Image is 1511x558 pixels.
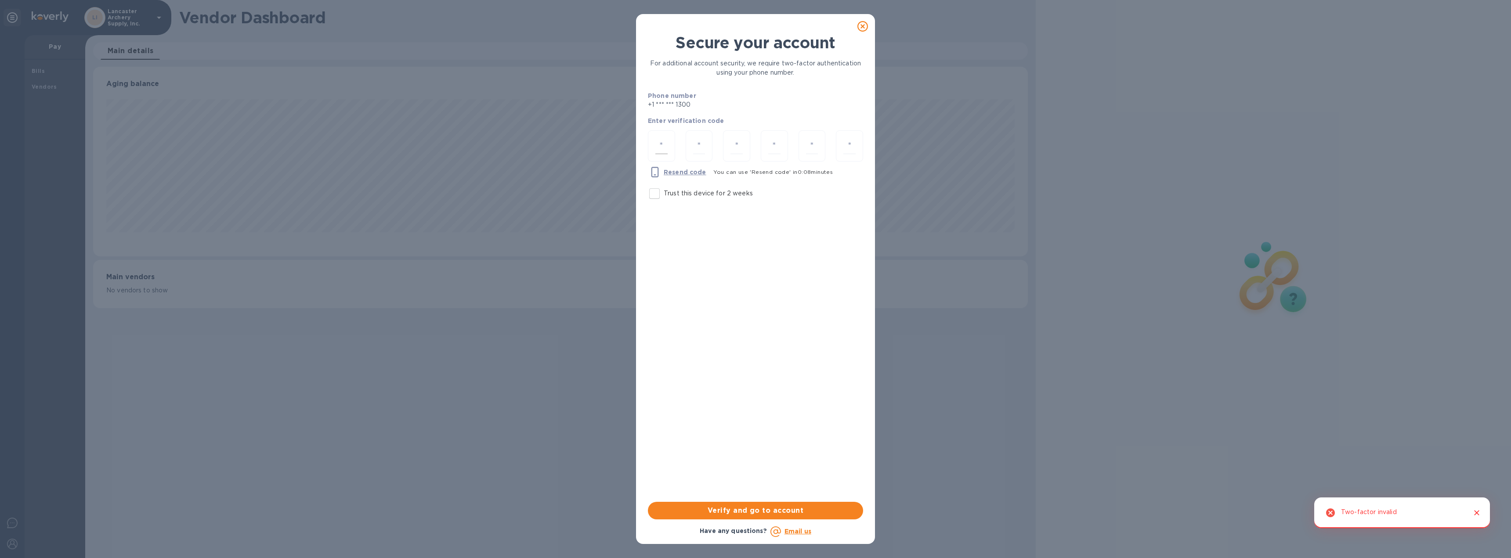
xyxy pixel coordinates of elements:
[648,116,863,125] p: Enter verification code
[648,502,863,519] button: Verify and go to account
[664,169,706,176] u: Resend code
[648,59,863,77] p: For additional account security, we require two-factor authentication using your phone number.
[664,189,753,198] p: Trust this device for 2 weeks
[713,169,833,175] span: You can use 'Resend code' in 0 : 08 minutes
[648,92,696,99] b: Phone number
[784,528,811,535] a: Email us
[648,33,863,52] h1: Secure your account
[700,527,767,534] b: Have any questions?
[1341,504,1397,521] div: Two-factor invalid
[1471,507,1482,518] button: Close
[655,505,856,516] span: Verify and go to account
